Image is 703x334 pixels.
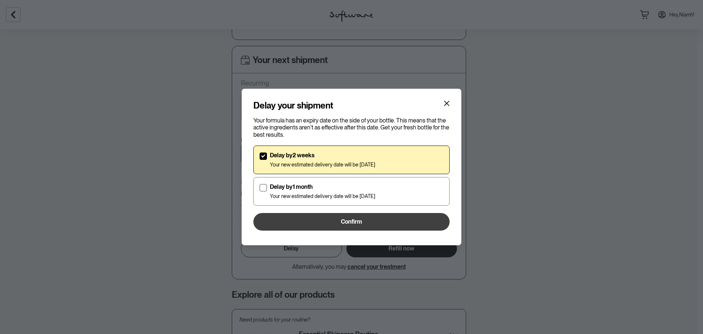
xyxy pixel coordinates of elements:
p: Your formula has an expiry date on the side of your bottle. This means that the active ingredient... [253,117,450,138]
p: Delay by 2 weeks [270,152,375,159]
p: Delay by 1 month [270,183,375,190]
p: Your new estimated delivery date will be [DATE] [270,162,375,168]
span: Confirm [341,218,362,225]
h4: Delay your shipment [253,100,333,111]
button: Close [441,98,453,109]
button: Confirm [253,213,450,231]
p: Your new estimated delivery date will be [DATE] [270,193,375,199]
